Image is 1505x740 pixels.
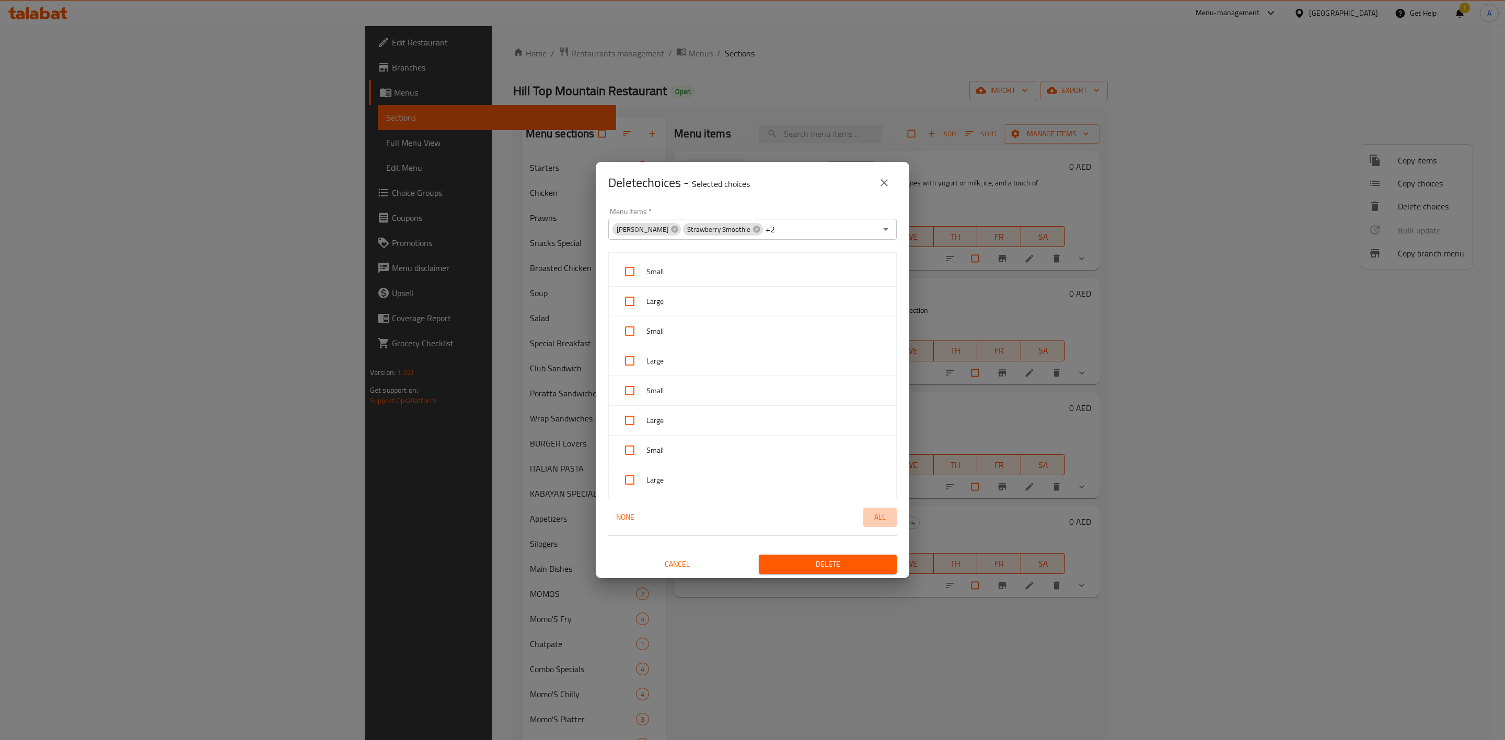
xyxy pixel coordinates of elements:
button: close [872,170,897,195]
span: Large [646,414,888,427]
div: [PERSON_NAME] [612,223,681,236]
span: All [867,511,893,524]
span: None [612,511,638,524]
span: Large [646,355,888,368]
span: Large [646,474,888,487]
button: Cancel [608,555,746,574]
span: [PERSON_NAME] [612,225,673,234]
button: Delete [759,555,897,574]
button: Open [878,222,893,237]
span: Large [646,295,888,308]
span: Small [646,265,888,278]
span: Small [646,384,888,397]
span: Delete [767,558,888,571]
span: Strawberry Smoothie [683,225,755,234]
span: Small [646,444,888,457]
span: Cancel [612,558,742,571]
span: +2 [766,225,775,234]
button: All [863,508,897,527]
button: None [608,508,642,527]
span: Delete choices - [608,171,750,194]
div: Strawberry Smoothie [683,223,763,236]
p: Selected choices [692,178,750,190]
span: Small [646,325,888,338]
